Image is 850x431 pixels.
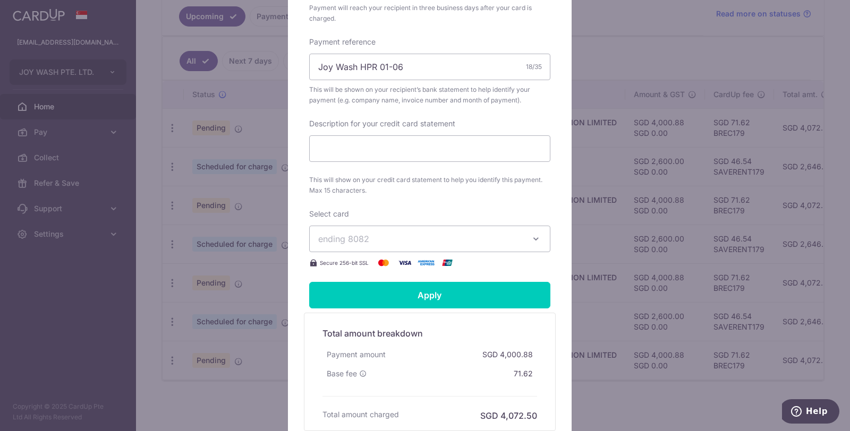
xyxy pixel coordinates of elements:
label: Payment reference [309,37,376,47]
img: American Express [415,256,437,269]
span: This will show on your credit card statement to help you identify this payment. Max 15 characters. [309,175,550,196]
div: Payment will reach your recipient in three business days after your card is charged. [309,3,550,24]
input: Apply [309,282,550,308]
h6: SGD 4,072.50 [480,409,537,422]
div: 18/35 [526,62,542,72]
iframe: Opens a widget where you can find more information [782,399,839,426]
div: 71.62 [509,364,537,383]
span: Secure 256-bit SSL [320,258,369,267]
div: SGD 4,000.88 [478,345,537,364]
button: ending 8082 [309,226,550,252]
div: Payment amount [322,345,390,364]
label: Select card [309,209,349,219]
span: ending 8082 [318,234,369,244]
h5: Total amount breakdown [322,327,537,340]
label: Description for your credit card statement [309,118,455,129]
img: Mastercard [373,256,394,269]
img: UnionPay [437,256,458,269]
img: Visa [394,256,415,269]
h6: Total amount charged [322,409,399,420]
span: Base fee [327,368,357,379]
span: This will be shown on your recipient’s bank statement to help identify your payment (e.g. company... [309,84,550,106]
